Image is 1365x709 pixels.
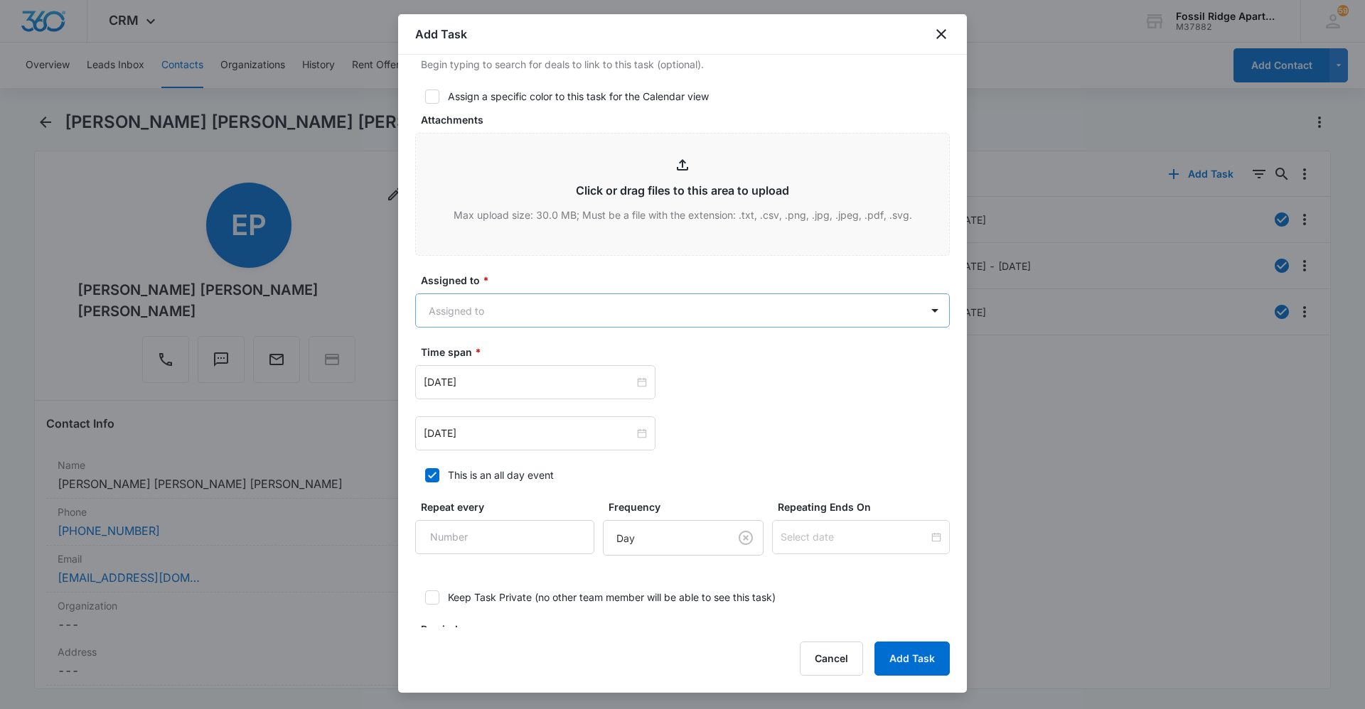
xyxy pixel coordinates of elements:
button: close [933,26,950,43]
label: Attachments [421,112,955,127]
button: Add Task [874,642,950,676]
button: Clear [734,526,757,549]
label: Assigned to [421,273,955,288]
label: Frequency [609,499,769,514]
div: Assign a specific color to this task for the Calendar view [448,89,709,104]
label: Remind me [421,622,501,637]
input: Apr 2, 2024 [424,374,634,390]
label: Repeat every [421,499,600,514]
label: Time span [421,345,955,359]
input: Number [415,520,594,554]
input: Select date [781,529,928,545]
button: Cancel [800,642,863,676]
h1: Add Task [415,26,467,43]
div: This is an all day event [448,467,554,482]
input: Apr 2, 2024 [424,426,634,441]
label: Repeating Ends On [778,499,955,514]
div: Keep Task Private (no other team member will be able to see this task) [448,590,776,605]
p: Begin typing to search for deals to link to this task (optional). [421,57,950,72]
